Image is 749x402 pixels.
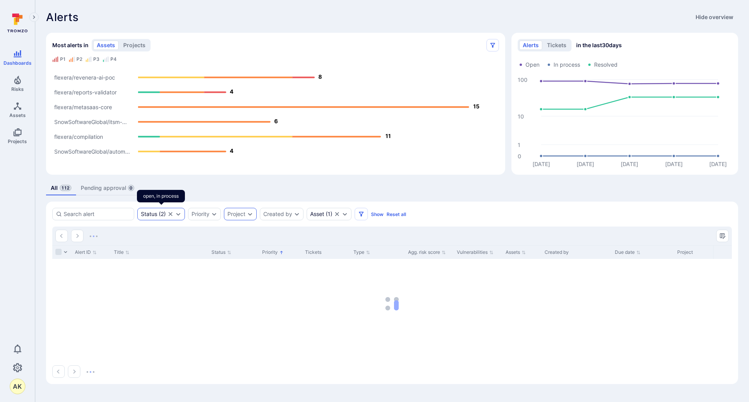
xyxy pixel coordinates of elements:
[230,89,234,95] text: 4
[141,211,166,217] div: ( 2 )
[46,11,79,23] h1: Alerts
[532,161,550,167] text: [DATE]
[52,41,89,49] span: Most alerts in
[128,185,134,191] span: 0
[665,161,683,167] text: [DATE]
[310,211,332,217] div: ( 1 )
[54,149,130,155] text: SnowSoftwareGlobal/autom...
[263,211,292,217] button: Created by
[9,112,26,118] span: Assets
[11,86,24,92] span: Risks
[76,181,139,195] a: Pending approval
[371,211,383,217] button: Show
[110,56,117,62] div: P4
[54,89,117,96] text: flexera/reports-validator
[64,210,131,218] input: Search alert
[46,33,505,175] div: Most alerts
[716,230,729,242] button: Manage columns
[576,41,622,49] span: in the last 30 days
[305,249,347,256] div: Tickets
[87,371,94,373] img: Loading...
[46,181,738,195] div: alerts tabs
[175,211,181,217] button: Expand dropdown
[60,56,66,62] div: P1
[511,33,738,175] div: Alerts/Tickets trend
[93,41,119,50] button: assets
[211,249,231,255] button: Sort by Status
[319,74,322,80] text: 8
[141,211,157,217] div: Status
[71,230,83,242] button: Go to the next page
[518,141,520,148] text: 1
[230,148,234,154] text: 4
[408,249,446,255] button: Sort by Agg. risk score
[307,208,351,220] div: FNMS
[342,211,348,217] button: Expand dropdown
[577,161,594,167] text: [DATE]
[457,249,493,255] button: Sort by Vulnerabilities
[262,249,284,255] button: Sort by Priority
[10,379,25,394] button: AK
[310,211,332,217] button: Asset(1)
[55,249,62,255] span: Select all rows
[137,208,185,220] div: open, in process
[385,133,391,140] text: 11
[294,211,300,217] button: Expand dropdown
[46,181,76,195] a: All
[141,211,166,217] button: Status(2)
[518,113,524,119] text: 10
[60,185,71,191] span: 112
[93,56,99,62] div: P3
[29,12,39,22] button: Expand navigation menu
[31,14,37,21] i: Expand navigation menu
[192,211,209,217] button: Priority
[8,138,27,144] span: Projects
[353,249,370,255] button: Sort by Type
[211,211,217,217] button: Expand dropdown
[615,249,641,255] button: Sort by Due date
[691,11,738,23] button: Hide overview
[543,41,570,50] button: tickets
[52,365,65,378] button: Go to the previous page
[52,66,499,163] svg: Alerts Bar
[114,249,130,255] button: Sort by Title
[167,211,174,217] button: Clear selection
[525,61,540,69] span: Open
[54,134,103,140] text: flexera/compilation
[4,60,32,66] span: Dashboards
[10,379,25,394] div: Arun Kundu
[554,61,580,69] span: In process
[247,211,253,217] button: Expand dropdown
[120,41,149,50] button: projects
[54,74,115,81] text: flexera/revenera-ai-poc
[227,211,245,217] button: Project
[76,56,82,62] div: P2
[594,61,618,69] span: Resolved
[709,161,727,167] text: [DATE]
[279,248,284,257] p: Sorted by: Higher priority first
[621,161,639,167] text: [DATE]
[518,152,521,159] text: 0
[55,230,68,242] button: Go to the previous page
[334,211,340,217] button: Clear selection
[310,211,324,217] div: Asset
[68,365,80,378] button: Go to the next page
[275,118,278,125] text: 6
[90,236,98,237] img: Loading...
[137,190,185,202] div: open, in process
[518,76,527,83] text: 100
[75,249,97,255] button: Sort by Alert ID
[545,249,609,256] div: Created by
[387,211,406,217] button: Reset all
[473,103,479,110] text: 15
[506,249,526,255] button: Sort by Assets
[54,104,112,111] text: flexera/metasaas-core
[519,41,542,50] button: alerts
[54,119,127,126] text: SnowSoftwareGlobal/itsm-...
[355,208,368,220] button: Filters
